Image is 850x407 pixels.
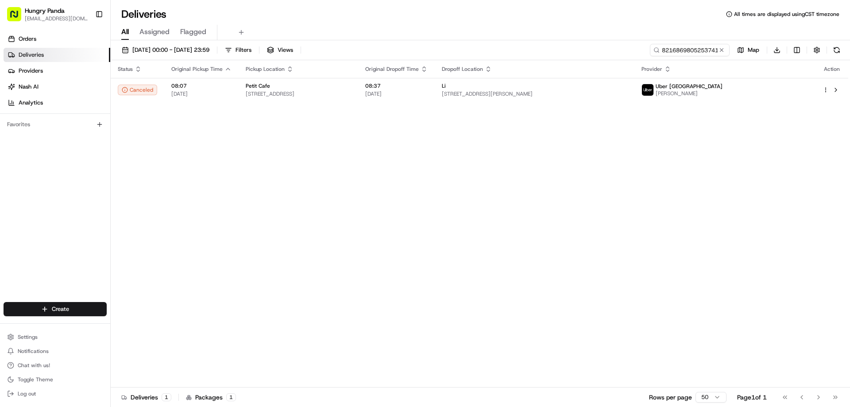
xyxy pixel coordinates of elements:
span: Views [278,46,293,54]
span: Li [442,82,446,89]
span: Filters [236,46,251,54]
span: Deliveries [19,51,44,59]
span: Toggle Theme [18,376,53,383]
a: Nash AI [4,80,110,94]
img: uber-new-logo.jpeg [642,84,653,96]
button: Filters [221,44,255,56]
input: Type to search [650,44,730,56]
span: Original Dropoff Time [365,66,419,73]
span: Uber [GEOGRAPHIC_DATA] [656,83,722,90]
div: 1 [226,393,236,401]
span: Flagged [180,27,206,37]
button: Log out [4,388,107,400]
button: Hungry Panda[EMAIL_ADDRESS][DOMAIN_NAME] [4,4,92,25]
a: Deliveries [4,48,110,62]
div: Favorites [4,117,107,132]
span: 08:37 [365,82,428,89]
span: Create [52,305,69,313]
span: [PERSON_NAME] [656,90,722,97]
div: Action [823,66,841,73]
button: Refresh [831,44,843,56]
span: Petit Cafe [246,82,270,89]
div: Packages [186,393,236,402]
button: Create [4,302,107,316]
span: Providers [19,67,43,75]
span: [STREET_ADDRESS][PERSON_NAME] [442,90,627,97]
span: Assigned [139,27,170,37]
span: Log out [18,390,36,397]
span: [DATE] [171,90,232,97]
span: All times are displayed using CST timezone [734,11,839,18]
span: Nash AI [19,83,39,91]
button: Hungry Panda [25,6,65,15]
span: [DATE] 00:00 - [DATE] 23:59 [132,46,209,54]
div: 1 [162,393,171,401]
button: Toggle Theme [4,373,107,386]
span: Status [118,66,133,73]
button: Settings [4,331,107,343]
span: Pickup Location [246,66,285,73]
span: Dropoff Location [442,66,483,73]
button: Chat with us! [4,359,107,372]
span: Chat with us! [18,362,50,369]
span: [STREET_ADDRESS] [246,90,351,97]
span: [DATE] [365,90,428,97]
span: 08:07 [171,82,232,89]
span: Original Pickup Time [171,66,223,73]
h1: Deliveries [121,7,166,21]
button: Notifications [4,345,107,357]
span: Notifications [18,348,49,355]
button: Map [733,44,763,56]
button: Canceled [118,85,157,95]
span: Settings [18,333,38,341]
span: Map [748,46,759,54]
a: Providers [4,64,110,78]
span: Analytics [19,99,43,107]
span: Provider [641,66,662,73]
a: Analytics [4,96,110,110]
p: Rows per page [649,393,692,402]
span: Orders [19,35,36,43]
button: Views [263,44,297,56]
div: Page 1 of 1 [737,393,767,402]
button: [DATE] 00:00 - [DATE] 23:59 [118,44,213,56]
div: Deliveries [121,393,171,402]
a: Orders [4,32,110,46]
button: [EMAIL_ADDRESS][DOMAIN_NAME] [25,15,88,22]
span: All [121,27,129,37]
